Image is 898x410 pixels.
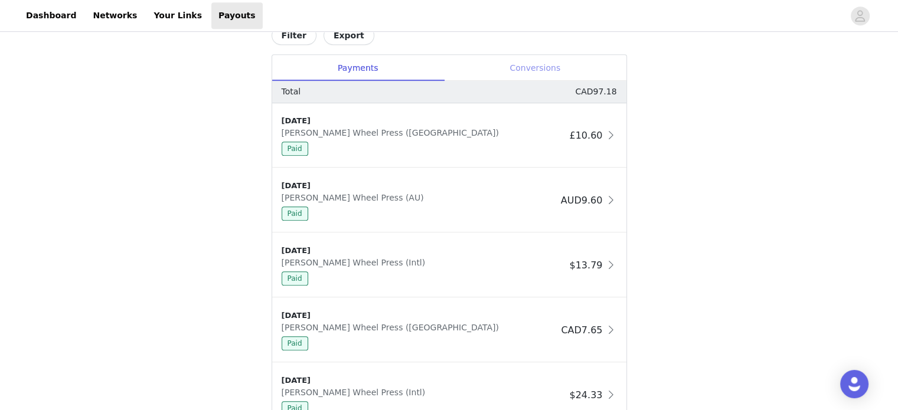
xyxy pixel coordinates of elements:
span: CAD7.65 [561,324,602,336]
span: AUD9.60 [561,195,603,206]
span: Paid [282,271,308,286]
a: Payouts [211,2,263,29]
span: [PERSON_NAME] Wheel Press (AU) [282,193,429,202]
span: Paid [282,336,308,350]
div: [DATE] [282,245,565,257]
p: Total [282,86,301,98]
div: clickable-list-item [272,233,626,298]
a: Dashboard [19,2,83,29]
div: Open Intercom Messenger [840,370,868,398]
div: [DATE] [282,375,565,386]
div: clickable-list-item [272,298,626,363]
div: [DATE] [282,115,565,127]
span: $13.79 [569,260,602,271]
a: Networks [86,2,144,29]
span: $24.33 [569,389,602,401]
div: clickable-list-item [272,168,626,233]
div: [DATE] [282,180,556,192]
span: [PERSON_NAME] Wheel Press (Intl) [282,388,430,397]
div: Conversions [444,55,626,81]
span: [PERSON_NAME] Wheel Press (Intl) [282,258,430,267]
div: Payments [272,55,444,81]
a: Your Links [146,2,209,29]
span: Paid [282,142,308,156]
span: £10.60 [569,130,602,141]
span: [PERSON_NAME] Wheel Press ([GEOGRAPHIC_DATA]) [282,323,504,332]
p: CAD97.18 [575,86,616,98]
span: Paid [282,206,308,221]
div: clickable-list-item [272,103,626,168]
div: avatar [854,6,866,25]
span: [PERSON_NAME] Wheel Press ([GEOGRAPHIC_DATA]) [282,128,504,137]
div: [DATE] [282,310,557,322]
button: Export [324,26,374,45]
button: Filter [272,26,316,45]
